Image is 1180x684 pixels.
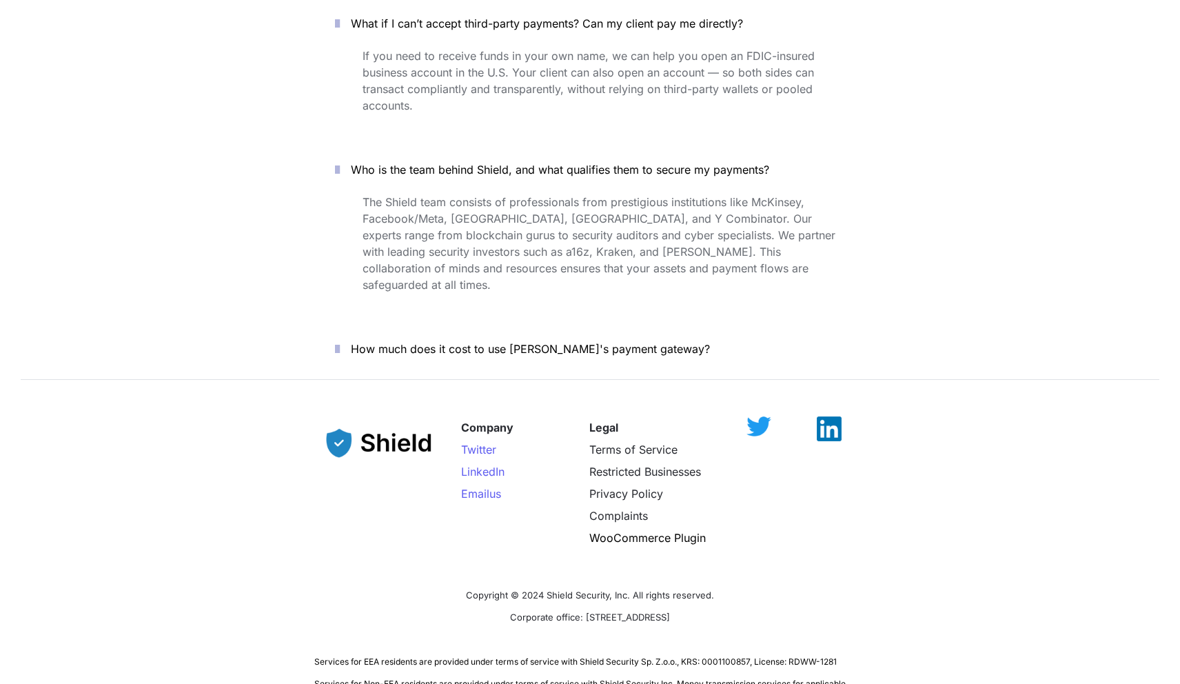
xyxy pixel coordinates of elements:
[589,509,648,523] a: Complaints
[314,2,866,45] button: What if I can’t accept third-party payments? Can my client pay me directly?
[363,49,818,112] span: If you need to receive funds in your own name, we can help you open an FDIC-insured business acco...
[589,421,618,434] strong: Legal
[314,45,866,137] div: What if I can’t accept third-party payments? Can my client pay me directly?
[314,328,866,370] button: How much does it cost to use [PERSON_NAME]'s payment gateway?
[314,148,866,191] button: Who is the team behind Shield, and what qualifies them to secure my payments?
[589,487,663,501] a: Privacy Policy
[351,342,710,356] span: How much does it cost to use [PERSON_NAME]'s payment gateway?
[589,443,678,456] a: Terms of Service
[461,487,489,501] span: Email
[589,465,701,479] a: Restricted Businesses
[461,487,501,501] a: Emailus
[314,656,837,667] span: Services for EEA residents are provided under terms of service with Shield Security Sp. Z.o.o., K...
[363,195,839,292] span: The Shield team consists of professionals from prestigious institutions like McKinsey, Facebook/M...
[489,487,501,501] span: us
[510,612,670,623] span: Corporate office: [STREET_ADDRESS]
[461,443,496,456] a: Twitter
[314,191,866,316] div: Who is the team behind Shield, and what qualifies them to secure my payments?
[351,17,743,30] span: What if I can’t accept third-party payments? Can my client pay me directly?
[351,163,769,177] span: Who is the team behind Shield, and what qualifies them to secure my payments?
[461,465,505,479] a: LinkedIn
[466,590,714,601] span: Copyright © 2024 Shield Security, Inc. All rights reserved.
[589,531,706,545] a: WooCommerce Plugin
[461,421,513,434] strong: Company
